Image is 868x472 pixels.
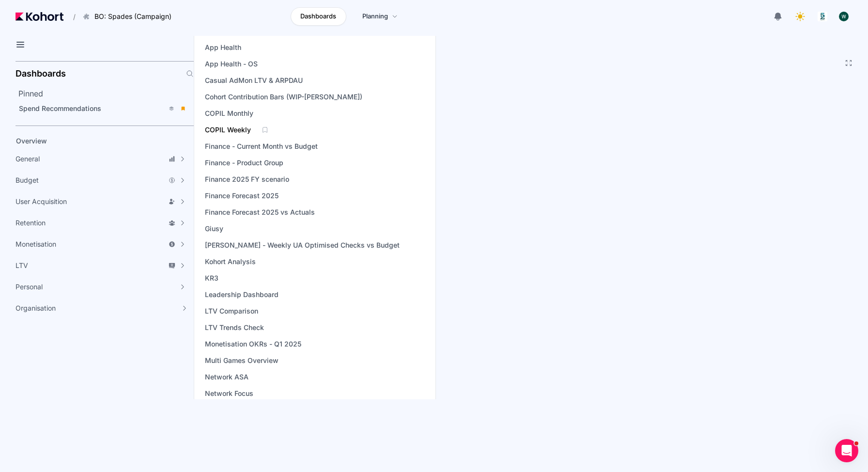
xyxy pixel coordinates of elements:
button: Fullscreen [845,59,852,67]
span: Organisation [15,303,56,313]
a: Finance - Current Month vs Budget [202,140,321,153]
a: Finance 2025 FY scenario [202,173,292,186]
a: Overview [13,134,177,148]
span: Finance Forecast 2025 vs Actuals [205,207,315,217]
a: App Health [202,41,244,54]
span: Finance 2025 FY scenario [205,174,289,184]
span: [PERSON_NAME] - Weekly UA Optimised Checks vs Budget [205,240,400,250]
span: Planning [362,12,388,21]
img: Kohort logo [15,12,63,21]
a: Planning [352,7,408,26]
span: General [15,154,40,164]
span: KR3 [205,273,218,283]
a: Giusy [202,222,226,236]
span: Budget [15,175,39,185]
a: [PERSON_NAME] - Weekly UA Optimised Checks vs Budget [202,238,403,252]
span: Giusy [205,224,223,234]
span: Retention [15,218,46,228]
img: logo_logo_images_1_20240607072359498299_20240828135028712857.jpeg [818,12,827,21]
span: App Health [205,43,241,52]
a: Spend Recommendations [15,101,191,116]
a: Casual AdMon LTV & ARPDAU [202,74,306,87]
h2: Pinned [18,88,194,99]
h2: Dashboards [15,69,66,78]
span: Network ASA [205,372,248,382]
span: Finance - Current Month vs Budget [205,142,318,151]
a: Finance Forecast 2025 vs Actuals [202,205,318,219]
span: Finance Forecast 2025 [205,191,279,201]
a: LTV Comparison [202,304,261,318]
span: Leadership Dashboard [205,290,279,299]
span: LTV Trends Check [205,323,264,332]
span: Dashboards [300,12,336,21]
a: Cohort Contribution Bars (WIP-[PERSON_NAME]) [202,90,365,104]
span: App Health - OS [205,59,258,69]
a: App Health - OS [202,57,261,71]
iframe: Intercom live chat [835,439,858,462]
span: / [65,12,76,22]
a: Multi Games Overview [202,354,281,367]
span: Monetisation [15,239,56,249]
a: Dashboards [291,7,346,26]
span: Personal [15,282,43,292]
a: Monetisation OKRs - Q1 2025 [202,337,304,351]
span: Kohort Analysis [205,257,256,267]
span: Finance - Product Group [205,158,283,168]
a: COPIL Weekly [202,123,254,137]
span: User Acquisition [15,197,67,206]
span: COPIL Monthly [205,109,253,118]
a: KR3 [202,271,221,285]
span: Network Focus [205,389,253,398]
a: Finance Forecast 2025 [202,189,281,203]
span: Multi Games Overview [205,356,279,365]
a: Finance - Product Group [202,156,286,170]
a: Leadership Dashboard [202,288,281,301]
span: LTV [15,261,28,270]
a: Kohort Analysis [202,255,259,268]
span: BO: Spades (Campaign) [94,12,171,21]
span: Spend Recommendations [19,104,101,112]
span: COPIL Weekly [205,125,251,135]
span: Overview [16,137,47,145]
span: LTV Comparison [205,306,258,316]
a: LTV Trends Check [202,321,267,334]
a: Network Focus [202,387,256,400]
span: Monetisation OKRs - Q1 2025 [205,339,301,349]
button: BO: Spades (Campaign) [77,8,182,25]
span: Cohort Contribution Bars (WIP-[PERSON_NAME]) [205,92,362,102]
span: Casual AdMon LTV & ARPDAU [205,76,303,85]
a: COPIL Monthly [202,107,256,120]
a: Network ASA [202,370,251,384]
